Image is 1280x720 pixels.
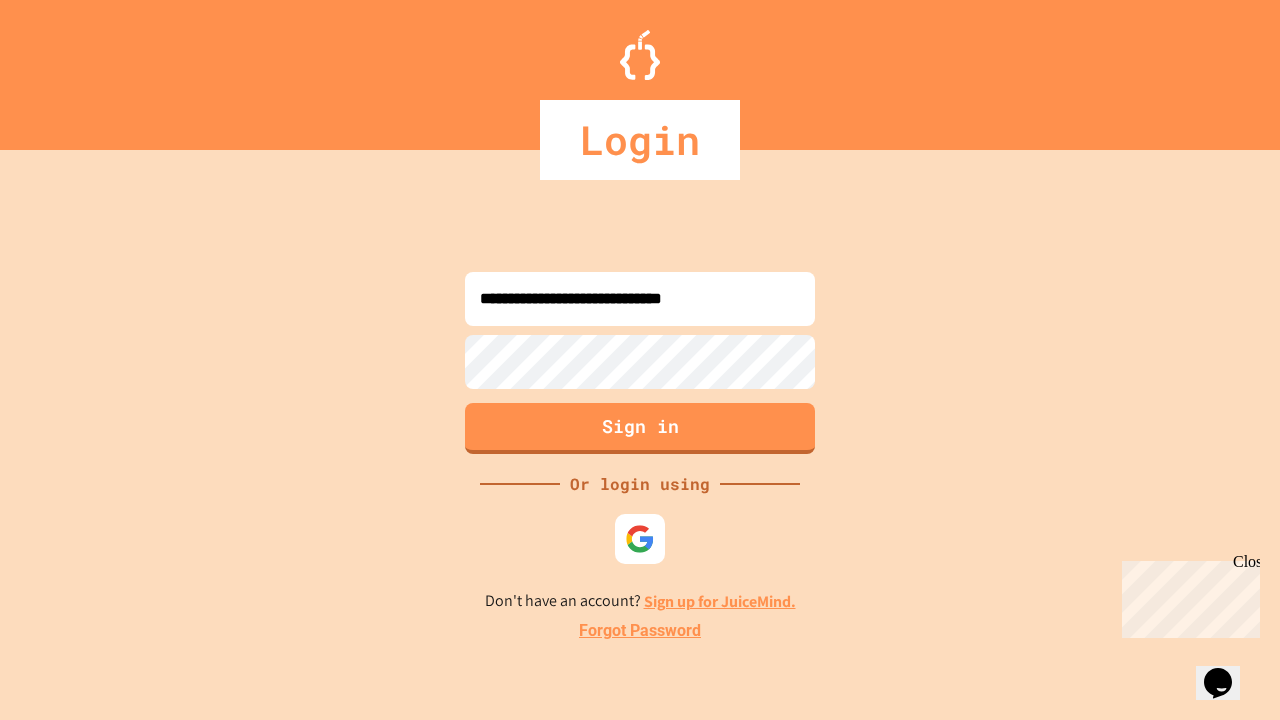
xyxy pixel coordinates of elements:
[625,524,655,554] img: google-icon.svg
[8,8,138,127] div: Chat with us now!Close
[1114,553,1260,638] iframe: chat widget
[620,30,660,80] img: Logo.svg
[1196,640,1260,700] iframe: chat widget
[540,100,740,180] div: Login
[485,589,796,614] p: Don't have an account?
[560,472,720,496] div: Or login using
[644,591,796,612] a: Sign up for JuiceMind.
[579,619,701,643] a: Forgot Password
[465,403,815,454] button: Sign in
